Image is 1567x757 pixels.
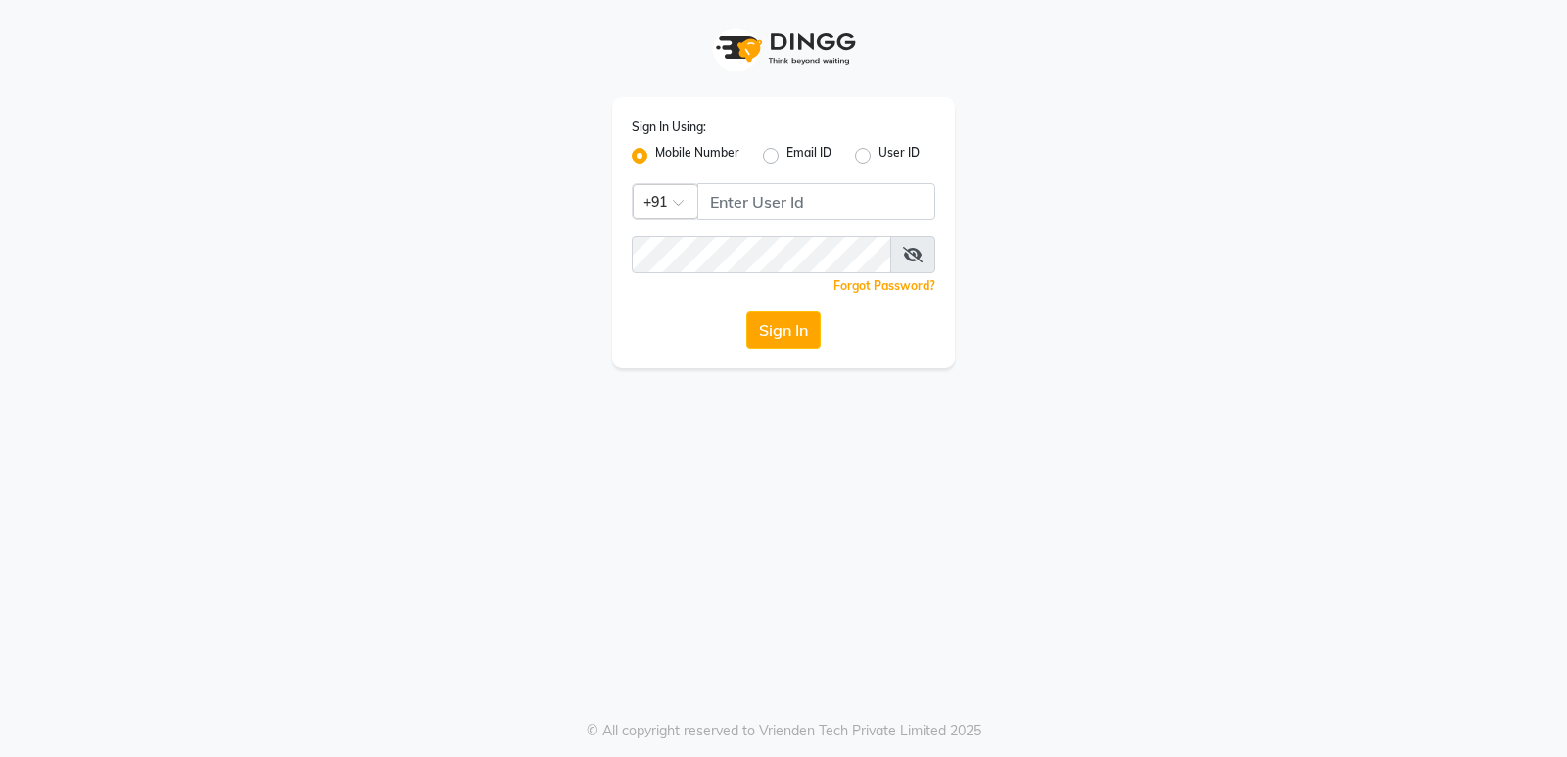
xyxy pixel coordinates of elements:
label: User ID [878,144,920,167]
label: Sign In Using: [632,118,706,136]
img: logo1.svg [705,20,862,77]
input: Username [697,183,935,220]
button: Sign In [746,311,821,349]
label: Email ID [786,144,831,167]
a: Forgot Password? [833,278,935,293]
input: Username [632,236,891,273]
label: Mobile Number [655,144,739,167]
